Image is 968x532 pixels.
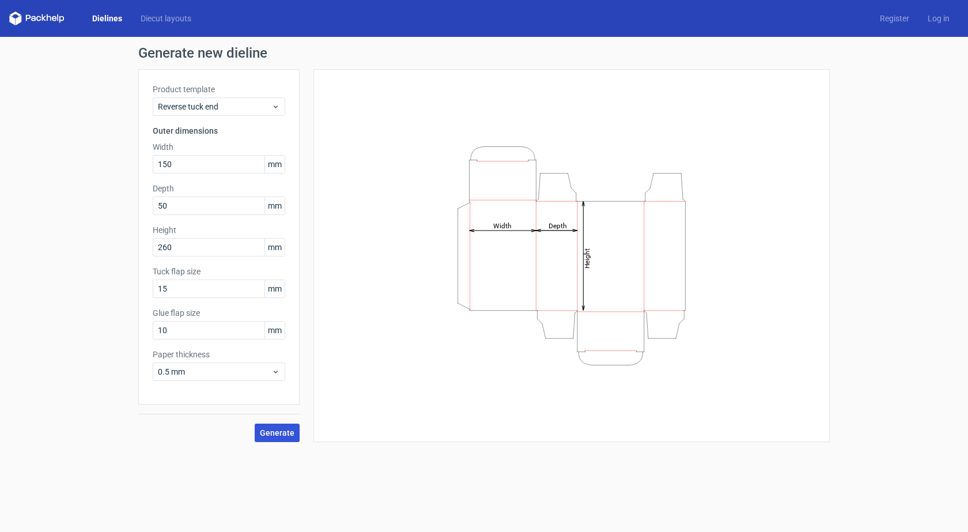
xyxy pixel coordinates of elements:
span: 0.5 mm [158,366,271,378]
label: Depth [153,183,285,194]
span: mm [264,239,285,256]
label: Width [153,141,285,153]
h1: Generate new dieline [138,46,830,60]
a: Diecut layouts [131,13,201,24]
span: Reverse tuck end [158,101,271,112]
span: Generate [260,429,294,437]
label: Paper thickness [153,349,285,360]
label: Glue flap size [153,307,285,319]
span: mm [264,280,285,297]
h3: Outer dimensions [153,125,285,137]
span: mm [264,322,285,339]
span: mm [264,197,285,214]
tspan: Height [583,248,591,268]
label: Height [153,224,285,236]
a: Dielines [83,13,131,24]
a: Register [871,13,918,24]
tspan: Depth [549,221,567,229]
label: Tuck flap size [153,266,285,277]
label: Product template [153,84,285,95]
button: Generate [255,424,300,442]
span: mm [264,156,285,173]
tspan: Width [493,221,512,229]
a: Log in [918,13,959,24]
